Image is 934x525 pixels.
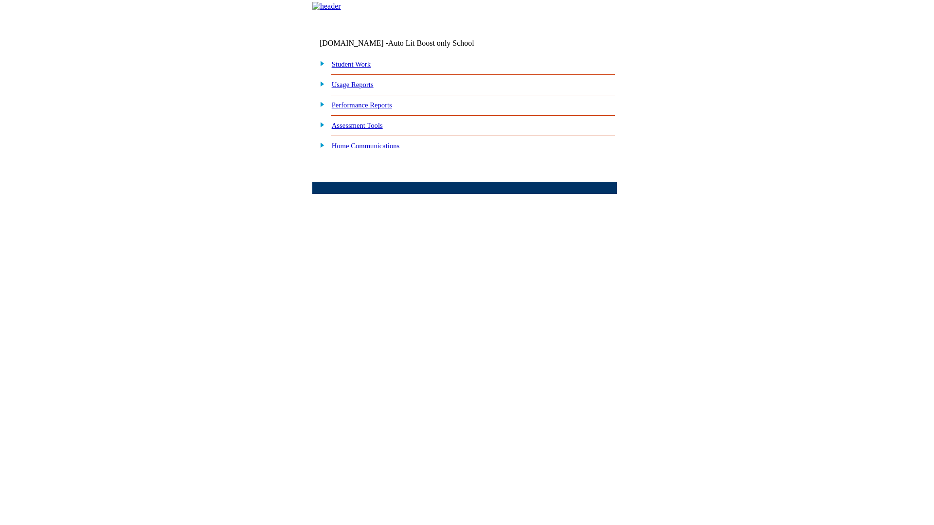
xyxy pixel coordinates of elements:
[315,140,325,149] img: plus.gif
[388,39,474,47] nobr: Auto Lit Boost only School
[315,100,325,108] img: plus.gif
[320,39,499,48] td: [DOMAIN_NAME] -
[332,60,371,68] a: Student Work
[332,101,392,109] a: Performance Reports
[332,142,400,150] a: Home Communications
[315,79,325,88] img: plus.gif
[315,120,325,129] img: plus.gif
[332,81,374,88] a: Usage Reports
[315,59,325,68] img: plus.gif
[332,122,383,129] a: Assessment Tools
[312,2,341,11] img: header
